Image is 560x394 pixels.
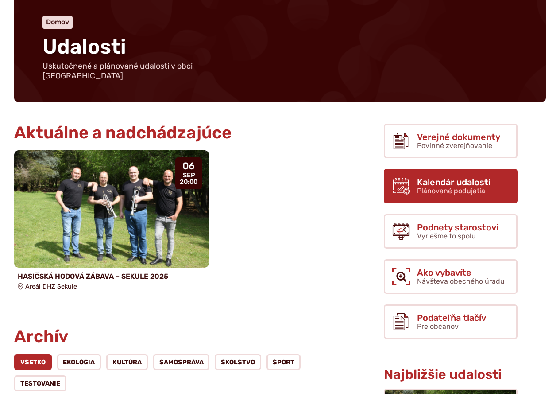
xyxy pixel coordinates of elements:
[384,169,518,203] a: Kalendár udalostí Plánované podujatia
[417,313,486,323] span: Podateľňa tlačív
[384,214,518,249] a: Podnety starostovi Vyriešme to spolu
[417,141,492,150] span: Povinné zverejňovanie
[106,354,148,370] a: Kultúra
[417,222,498,232] span: Podnety starostovi
[417,277,505,285] span: Návšteva obecného úradu
[180,179,197,186] span: 20:00
[417,177,490,187] span: Kalendár udalostí
[384,304,518,339] a: Podateľňa tlačív Pre občanov
[417,322,459,331] span: Pre občanov
[384,367,518,382] h3: Najbližšie udalosti
[14,150,209,293] a: HASIČSKÁ HODOVÁ ZÁBAVA – SEKULE 2025 Areál DHZ Sekule 06 sep 20:00
[153,354,210,370] a: Samospráva
[417,268,505,277] span: Ako vybavíte
[25,283,77,290] span: Areál DHZ Sekule
[14,124,355,142] h2: Aktuálne a nadchádzajúce
[14,328,355,346] h2: Archív
[57,354,101,370] a: Ekológia
[215,354,261,370] a: ŠKOLSTVO
[384,259,518,294] a: Ako vybavíte Návšteva obecného úradu
[14,354,52,370] a: Všetko
[417,232,476,240] span: Vyriešme to spolu
[417,132,500,142] span: Verejné dokumenty
[180,161,197,172] span: 06
[14,375,66,391] a: Testovanie
[42,62,255,81] p: Uskutočnené a plánované udalosti v obci [GEOGRAPHIC_DATA].
[42,35,126,59] span: Udalosti
[417,187,485,195] span: Plánované podujatia
[180,172,197,179] span: sep
[18,272,205,281] h4: HASIČSKÁ HODOVÁ ZÁBAVA – SEKULE 2025
[266,354,301,370] a: Šport
[384,124,518,158] a: Verejné dokumenty Povinné zverejňovanie
[46,18,69,26] a: Domov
